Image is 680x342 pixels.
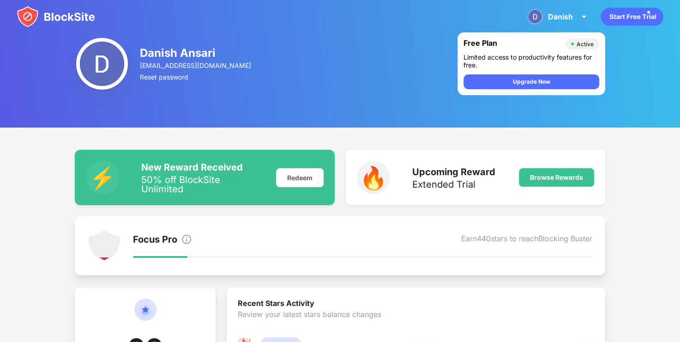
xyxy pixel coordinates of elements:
img: points-level-1.svg [88,229,121,263]
img: circle-star.svg [134,299,156,332]
div: Review your latest stars balance changes [238,310,594,337]
div: animation [601,7,663,26]
div: [EMAIL_ADDRESS][DOMAIN_NAME] [140,61,253,69]
div: Redeem [276,168,324,187]
img: info.svg [181,234,192,245]
div: 🔥 [357,161,390,194]
div: Limited access to productivity features for free. [463,53,599,69]
img: ACg8ocJ5DtneKgIm9OIMe39T4y3Av8YLbZ_u8i1gYibE-qU9aiTcxA=s96-c [76,38,128,90]
img: ACg8ocJ5DtneKgIm9OIMe39T4y3Av8YLbZ_u8i1gYibE-qU9aiTcxA=s96-c [528,9,542,24]
div: Recent Stars Activity [238,299,594,310]
div: ⚡️ [86,161,119,194]
div: Danish Ansari [140,46,253,60]
div: Danish [548,12,573,21]
div: Upgrade Now [512,77,550,86]
div: Focus Pro [133,234,177,247]
div: Free Plan [463,38,561,49]
div: Extended Trial [412,180,495,189]
div: Earn 440 stars to reach Blocking Buster [461,234,592,247]
div: Reset password [140,73,253,81]
div: Active [577,41,594,48]
div: 50% off BlockSite Unlimited [141,175,265,194]
img: blocksite-icon.svg [17,6,95,28]
div: Browse Rewards [530,174,583,181]
div: Upcoming Reward [412,166,495,177]
div: New Reward Received [141,162,265,173]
